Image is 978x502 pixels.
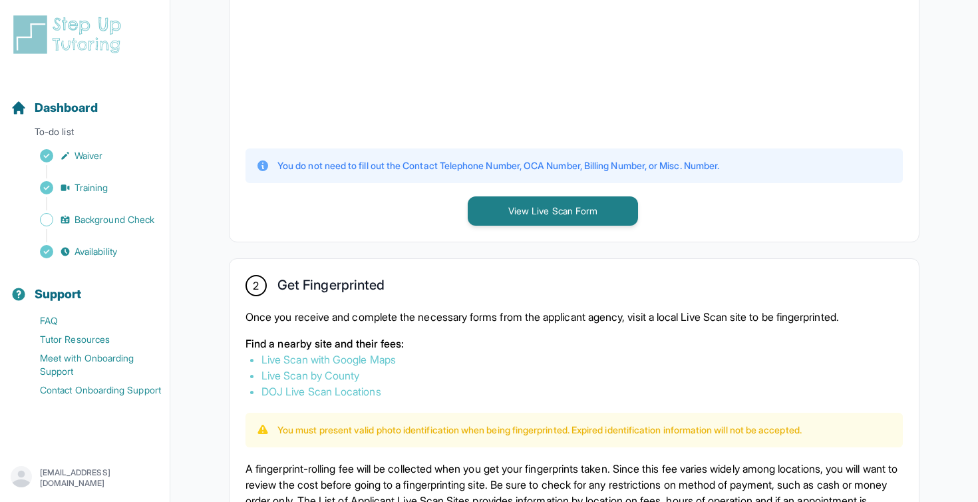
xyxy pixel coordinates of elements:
button: View Live Scan Form [468,196,638,226]
a: Live Scan by County [261,369,359,382]
img: logo [11,13,129,56]
p: You do not need to fill out the Contact Telephone Number, OCA Number, Billing Number, or Misc. Nu... [277,159,719,172]
a: Dashboard [11,99,98,117]
button: Dashboard [5,77,164,123]
a: FAQ [11,312,170,330]
button: Support [5,264,164,309]
span: Support [35,285,82,304]
p: To-do list [5,125,164,144]
span: Waiver [75,149,102,162]
p: Find a nearby site and their fees: [245,336,903,352]
h2: Get Fingerprinted [277,277,385,298]
a: Background Check [11,210,170,229]
a: Tutor Resources [11,330,170,349]
span: Background Check [75,213,154,226]
span: Training [75,181,108,194]
a: Availability [11,242,170,261]
span: Availability [75,245,117,258]
a: Live Scan with Google Maps [261,353,396,366]
span: Dashboard [35,99,98,117]
p: [EMAIL_ADDRESS][DOMAIN_NAME] [40,467,159,489]
button: [EMAIL_ADDRESS][DOMAIN_NAME] [11,466,159,490]
p: Once you receive and complete the necessary forms from the applicant agency, visit a local Live S... [245,309,903,325]
a: Meet with Onboarding Support [11,349,170,381]
a: Contact Onboarding Support [11,381,170,399]
a: Waiver [11,146,170,165]
p: You must present valid photo identification when being fingerprinted. Expired identification info... [277,423,802,437]
a: Training [11,178,170,197]
a: DOJ Live Scan Locations [261,385,381,398]
a: View Live Scan Form [468,204,638,217]
span: 2 [253,278,259,294]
